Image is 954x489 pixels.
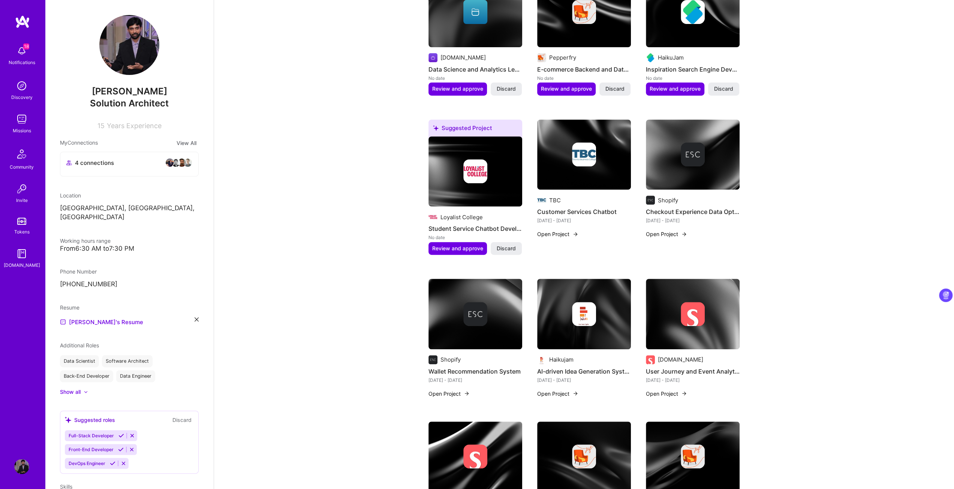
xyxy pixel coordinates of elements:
[440,213,483,221] div: Loyalist College
[537,64,631,74] h4: E-commerce Backend and Data Services
[572,142,596,166] img: Company logo
[69,461,105,466] span: DevOps Engineer
[658,356,703,363] div: [DOMAIN_NAME]
[497,85,516,93] span: Discard
[572,231,578,237] img: arrow-right
[537,376,631,384] div: [DATE] - [DATE]
[13,145,31,163] img: Community
[658,196,678,204] div: Shopify
[428,212,437,221] img: Company logo
[170,416,194,424] button: Discard
[428,74,522,82] div: No date
[463,159,487,183] img: Company logo
[60,342,99,348] span: Additional Roles
[428,64,522,74] h4: Data Science and Analytics Leadership
[681,231,687,237] img: arrow-right
[428,53,437,62] img: Company logo
[118,433,124,438] i: Accept
[66,160,72,166] i: icon Collaborator
[428,233,522,241] div: No date
[165,158,174,167] img: avatar
[110,461,115,466] i: Accept
[646,207,740,217] h4: Checkout Experience Data Optimization
[60,355,99,367] div: Data Scientist
[116,370,155,382] div: Data Engineer
[428,82,487,95] button: Review and approve
[60,304,79,311] span: Resume
[646,196,655,205] img: Company logo
[440,54,486,61] div: [DOMAIN_NAME]
[537,366,631,376] h4: AI-driven Idea Generation System
[681,390,687,396] img: arrow-right
[464,390,470,396] img: arrow-right
[10,163,34,171] div: Community
[183,158,192,167] img: avatar
[174,139,199,147] button: View All
[549,356,574,363] div: Haikujam
[681,444,705,468] img: Company logo
[60,139,98,147] span: My Connections
[16,196,28,204] div: Invite
[497,245,516,252] span: Discard
[572,302,596,326] img: Company logo
[428,355,437,364] img: Company logo
[646,376,740,384] div: [DATE] - [DATE]
[491,82,522,95] button: Discard
[9,58,35,66] div: Notifications
[428,366,522,376] h4: Wallet Recommendation System
[432,85,483,93] span: Review and approve
[177,158,186,167] img: avatar
[428,390,470,398] button: Open Project
[102,355,153,367] div: Software Architect
[60,280,199,289] p: [PHONE_NUMBER]
[60,204,199,222] p: [GEOGRAPHIC_DATA], [GEOGRAPHIC_DATA], [GEOGRAPHIC_DATA]
[646,230,687,238] button: Open Project
[60,86,199,97] span: [PERSON_NAME]
[60,245,199,253] div: From 6:30 AM to 7:30 PM
[650,85,701,93] span: Review and approve
[23,43,29,49] span: 18
[572,390,578,396] img: arrow-right
[14,78,29,93] img: discovery
[60,191,199,199] div: Location
[60,238,111,244] span: Working hours range
[646,366,740,376] h4: User Journey and Event Analytics
[537,120,631,190] img: cover
[14,246,29,261] img: guide book
[646,64,740,74] h4: Inspiration Search Engine Development
[428,242,487,255] button: Review and approve
[549,54,576,61] div: Pepperfry
[714,85,733,93] span: Discard
[69,447,114,452] span: Front-End Developer
[12,459,31,474] a: User Avatar
[549,196,561,204] div: TBC
[60,319,66,325] img: Resume
[537,53,546,62] img: Company logo
[428,120,522,139] div: Suggested Project
[75,159,114,167] span: 4 connections
[646,355,655,364] img: Company logo
[646,53,655,62] img: Company logo
[97,122,105,130] span: 15
[11,93,33,101] div: Discovery
[129,433,135,438] i: Reject
[90,98,169,109] span: Solution Architect
[605,85,625,93] span: Discard
[171,158,180,167] img: avatar
[428,279,522,349] img: cover
[537,279,631,349] img: cover
[646,390,687,398] button: Open Project
[17,218,26,225] img: tokens
[681,142,705,166] img: Company logo
[107,122,162,130] span: Years Experience
[428,224,522,233] h4: Student Service Chatbot Development
[60,268,97,275] span: Phone Number
[15,15,30,28] img: logo
[646,82,704,95] button: Review and approve
[428,376,522,384] div: [DATE] - [DATE]
[440,356,461,363] div: Shopify
[14,43,29,58] img: bell
[572,444,596,468] img: Company logo
[14,181,29,196] img: Invite
[708,82,739,95] button: Discard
